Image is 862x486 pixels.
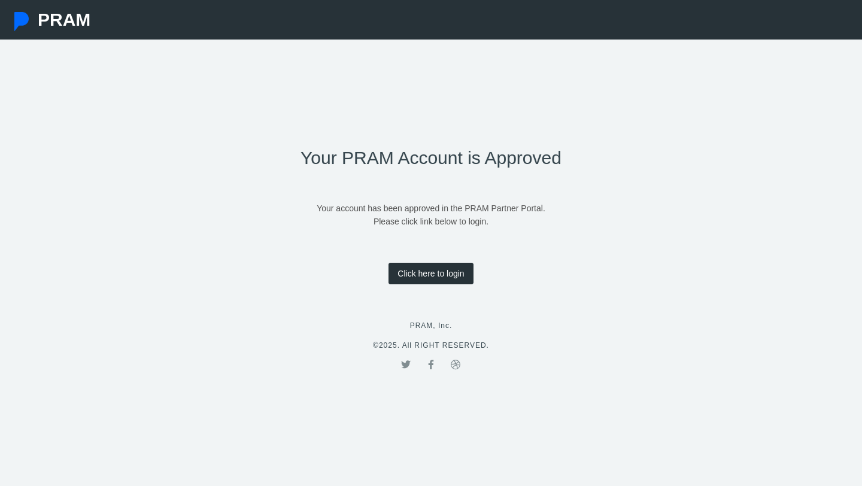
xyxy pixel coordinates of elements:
[38,10,90,29] span: PRAM
[301,320,561,332] p: PRAM, Inc.
[388,263,473,284] a: Click here to login
[12,12,31,31] img: Pram Partner
[301,215,561,228] p: Please click link below to login.
[301,147,561,169] h2: Your PRAM Account is Approved
[301,202,561,215] p: Your account has been approved in the PRAM Partner Portal.
[301,340,561,351] p: © 2025. All RIGHT RESERVED.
